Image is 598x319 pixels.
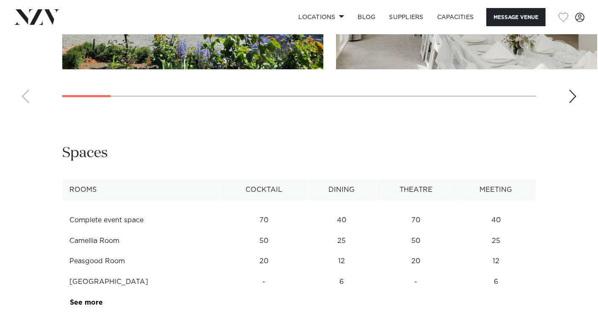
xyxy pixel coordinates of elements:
[456,210,536,231] td: 40
[456,231,536,251] td: 25
[307,251,376,272] td: 12
[63,180,221,200] th: Rooms
[307,231,376,251] td: 25
[307,180,376,200] th: Dining
[63,231,221,251] td: Camellia Room
[62,144,108,163] h2: Spaces
[456,251,536,272] td: 12
[486,8,546,26] button: Message Venue
[376,180,456,200] th: Theatre
[376,251,456,272] td: 20
[430,8,481,26] a: Capacities
[376,272,456,292] td: -
[292,8,351,26] a: Locations
[220,210,307,231] td: 70
[307,210,376,231] td: 40
[14,9,60,25] img: nzv-logo.png
[220,231,307,251] td: 50
[63,210,221,231] td: Complete event space
[376,210,456,231] td: 70
[456,272,536,292] td: 6
[220,180,307,200] th: Cocktail
[220,251,307,272] td: 20
[351,8,382,26] a: BLOG
[63,251,221,272] td: Peasgood Room
[376,231,456,251] td: 50
[382,8,430,26] a: SUPPLIERS
[220,272,307,292] td: -
[63,272,221,292] td: [GEOGRAPHIC_DATA]
[456,180,536,200] th: Meeting
[307,272,376,292] td: 6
